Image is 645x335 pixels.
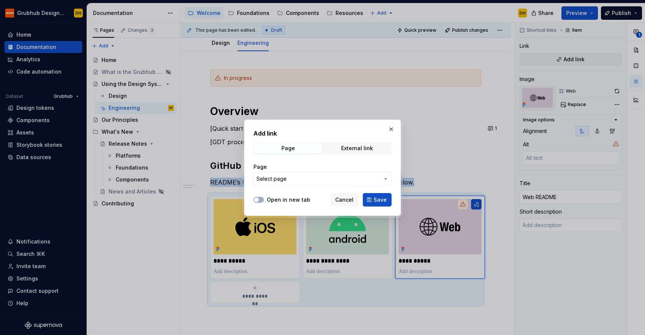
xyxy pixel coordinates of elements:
[335,196,353,204] span: Cancel
[363,193,392,207] button: Save
[330,193,358,207] button: Cancel
[253,129,392,138] h2: Add link
[253,163,267,171] label: Page
[256,175,287,183] span: Select page
[374,196,387,204] span: Save
[253,172,392,186] button: Select page
[267,196,310,204] label: Open in new tab
[341,145,373,151] div: External link
[281,145,295,151] div: Page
